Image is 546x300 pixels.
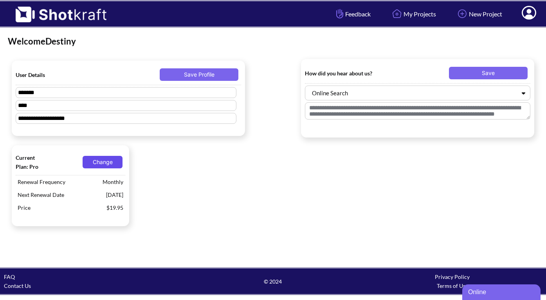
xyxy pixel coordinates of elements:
div: Welcome Destiny [8,36,538,47]
img: Hand Icon [334,7,345,20]
button: Change [83,156,123,168]
iframe: chat widget [462,283,542,300]
span: Monthly [101,175,125,188]
span: © 2024 [183,277,362,286]
a: FAQ [4,273,15,280]
img: Add Icon [456,7,469,20]
span: Feedback [334,9,371,18]
button: Save Profile [160,68,238,81]
span: User Details [16,70,86,79]
a: Contact Us [4,282,31,289]
a: New Project [450,4,508,24]
button: Save [449,67,528,79]
span: $19.95 [105,201,125,214]
div: Terms of Use [363,281,542,290]
a: My Projects [384,4,442,24]
img: Home Icon [390,7,404,20]
span: How did you hear about us? [305,69,376,78]
span: [DATE] [104,188,125,201]
span: Current Plan: Pro [16,153,48,171]
span: Renewal Frequency [16,175,101,188]
span: Next Renewal Date [16,188,104,201]
span: Price [16,201,105,214]
div: Privacy Policy [363,272,542,281]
